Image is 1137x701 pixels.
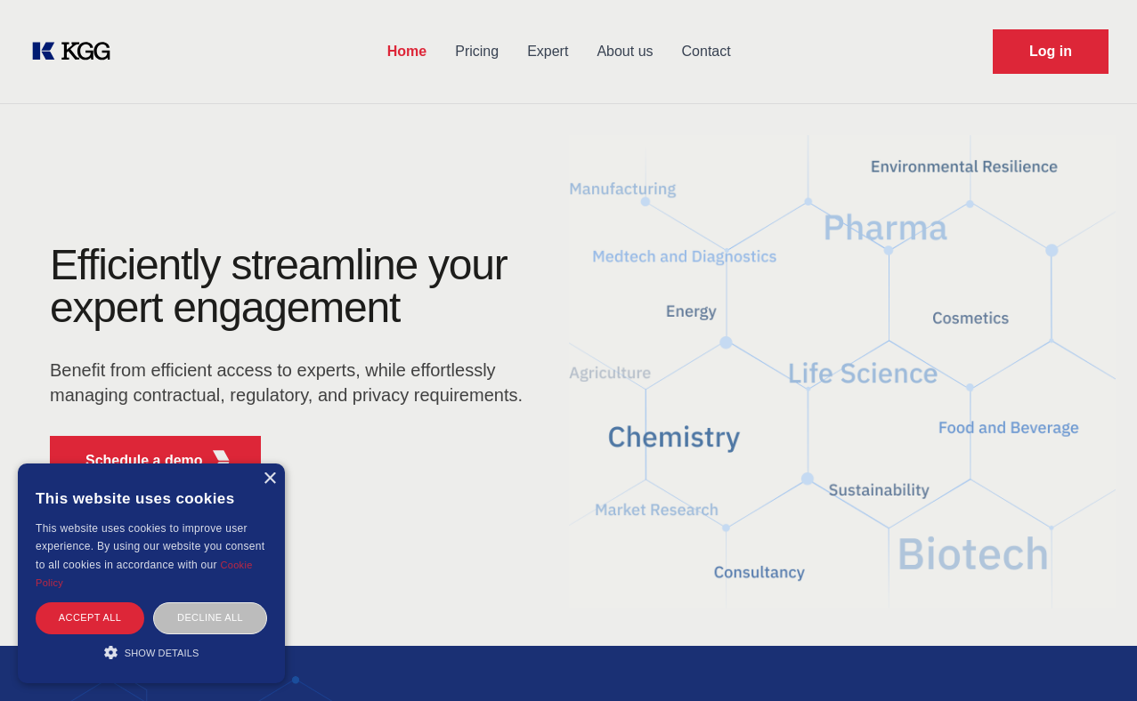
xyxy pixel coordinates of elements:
p: Schedule a demo [85,450,203,471]
div: Close [263,472,276,486]
a: Pricing [441,28,513,75]
iframe: Chat Widget [1048,616,1137,701]
div: Show details [36,643,267,661]
a: Request Demo [993,29,1109,74]
span: This website uses cookies to improve user experience. By using our website you consent to all coo... [36,522,264,571]
button: Schedule a demoKGG Fifth Element RED [50,436,261,487]
img: KGG Fifth Element RED [569,116,1117,628]
a: KOL Knowledge Platform: Talk to Key External Experts (KEE) [28,37,125,66]
div: Accept all [36,602,144,633]
a: Cookie Policy [36,560,253,588]
a: About us [582,28,667,75]
span: Show details [125,648,199,658]
a: Expert [513,28,582,75]
h1: Efficiently streamline your expert engagement [50,244,540,329]
div: Decline all [153,602,267,633]
div: This website uses cookies [36,477,267,520]
img: KGG Fifth Element RED [210,450,232,472]
a: Contact [668,28,745,75]
a: Home [373,28,441,75]
p: Benefit from efficient access to experts, while effortlessly managing contractual, regulatory, an... [50,358,540,407]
